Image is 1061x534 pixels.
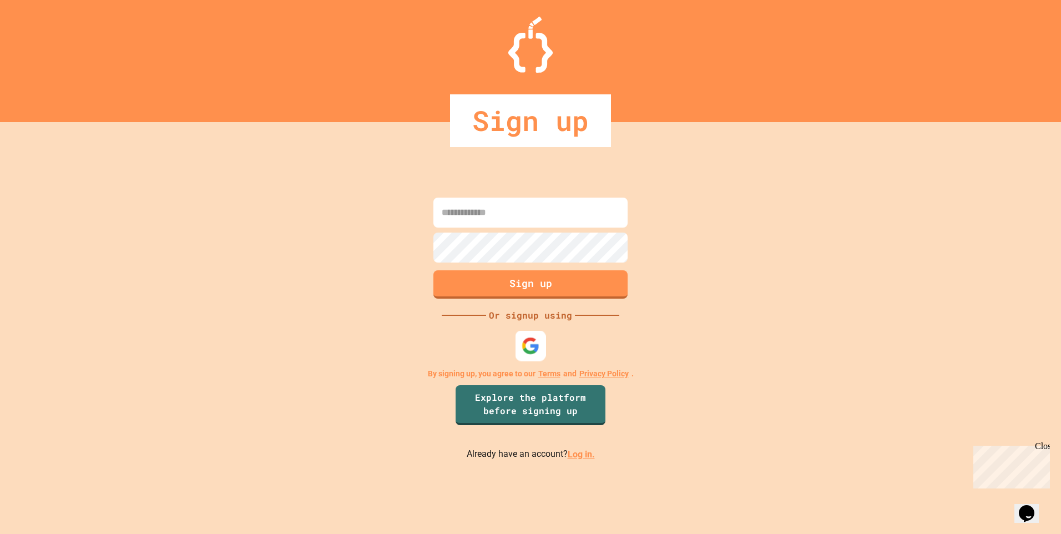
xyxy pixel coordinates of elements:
img: Logo.svg [508,17,553,73]
iframe: chat widget [969,441,1050,488]
div: Sign up [450,94,611,147]
a: Privacy Policy [579,368,629,380]
p: Already have an account? [467,447,595,461]
div: Or signup using [486,309,575,322]
a: Log in. [568,449,595,460]
img: google-icon.svg [522,337,540,355]
button: Sign up [433,270,628,299]
a: Explore the platform before signing up [456,385,605,425]
div: Chat with us now!Close [4,4,77,70]
a: Terms [538,368,560,380]
p: By signing up, you agree to our and . [428,368,634,380]
iframe: chat widget [1014,490,1050,523]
